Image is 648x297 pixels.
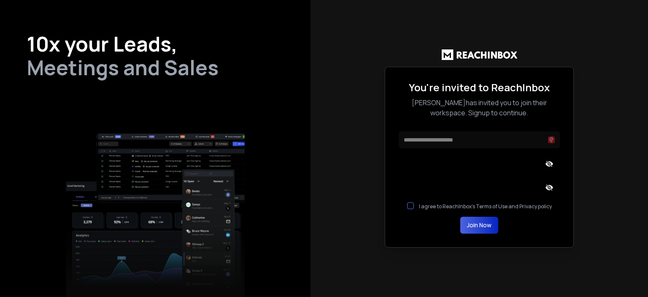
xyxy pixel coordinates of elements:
h1: 10x your Leads, [27,34,283,54]
button: Join Now [460,217,498,234]
p: [PERSON_NAME] has invited you to join their workspace. Signup to continue. [399,98,560,118]
h2: You're invited to ReachInbox [399,81,560,94]
label: I agree to ReachInbox's Terms of Use and Privacy policy [419,203,552,210]
h2: Meetings and Sales [27,57,283,78]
